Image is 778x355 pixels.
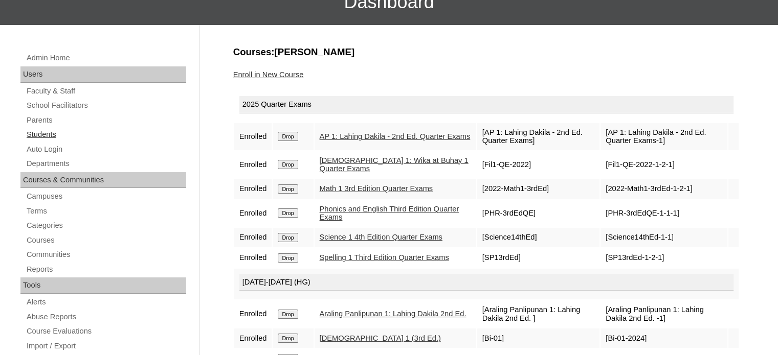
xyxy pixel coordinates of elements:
[477,300,600,327] td: [Araling Panlipunan 1: Lahing Dakila 2nd Ed. ]
[278,233,298,242] input: Drop
[601,179,727,199] td: [2022-Math1-3rdEd-1-2-1]
[601,200,727,227] td: [PHR-3rdEdQE-1-1-1]
[26,325,186,338] a: Course Evaluations
[26,263,186,276] a: Reports
[601,328,727,348] td: [Bi-01-2024]
[477,151,600,178] td: [Fil1-QE-2022]
[278,310,298,319] input: Drop
[26,340,186,352] a: Import / Export
[477,228,600,247] td: [Science14thEd]
[26,128,186,141] a: Students
[239,96,733,113] div: 2025 Quarter Exams
[26,99,186,112] a: School Facilitators
[320,132,471,140] a: AP 1: Lahing Dakila - 2nd Ed. Quarter Exams
[320,233,442,241] a: Science 1 4th Edition Quarter Exams
[26,114,186,127] a: Parents
[320,310,466,318] a: Araling Panlipunan 1: Lahing Dakila 2nd Ed.
[26,219,186,232] a: Categories
[233,45,740,59] h3: Courses:[PERSON_NAME]
[601,123,727,150] td: [AP 1: Lahing Dakila - 2nd Ed. Quarter Exams-1]
[26,311,186,323] a: Abuse Reports
[601,248,727,268] td: [SP13rdEd-1-2-1]
[601,228,727,247] td: [Science14thEd-1-1]
[26,234,186,247] a: Courses
[278,184,298,194] input: Drop
[278,208,298,218] input: Drop
[320,184,433,193] a: Math 1 3rd Edition Quarter Exams
[20,277,186,294] div: Tools
[320,334,441,342] a: [DEMOGRAPHIC_DATA] 1 (3rd Ed.)
[26,205,186,218] a: Terms
[278,334,298,343] input: Drop
[477,328,600,348] td: [Bi-01]
[477,248,600,268] td: [SP13rdEd]
[233,70,304,79] a: Enroll in New Course
[26,85,186,98] a: Faculty & Staff
[20,172,186,188] div: Courses & Communities
[26,248,186,261] a: Communities
[20,66,186,83] div: Users
[234,328,272,348] td: Enrolled
[239,274,733,291] div: [DATE]-[DATE] (HG)
[477,123,600,150] td: [AP 1: Lahing Dakila - 2nd Ed. Quarter Exams]
[26,296,186,309] a: Alerts
[26,52,186,64] a: Admin Home
[278,253,298,263] input: Drop
[234,123,272,150] td: Enrolled
[320,156,469,173] a: [DEMOGRAPHIC_DATA] 1: Wika at Buhay 1 Quarter Exams
[320,205,459,222] a: Phonics and English Third Edition Quarter Exams
[278,132,298,141] input: Drop
[601,300,727,327] td: [Araling Panlipunan 1: Lahing Dakila 2nd Ed. -1]
[234,300,272,327] td: Enrolled
[278,160,298,169] input: Drop
[234,151,272,178] td: Enrolled
[234,228,272,247] td: Enrolled
[26,157,186,170] a: Departments
[234,200,272,227] td: Enrolled
[601,151,727,178] td: [Fil1-QE-2022-1-2-1]
[26,190,186,203] a: Campuses
[477,179,600,199] td: [2022-Math1-3rdEd]
[234,248,272,268] td: Enrolled
[320,253,449,262] a: Spelling 1 Third Edition Quarter Exams
[477,200,600,227] td: [PHR-3rdEdQE]
[26,143,186,156] a: Auto Login
[234,179,272,199] td: Enrolled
